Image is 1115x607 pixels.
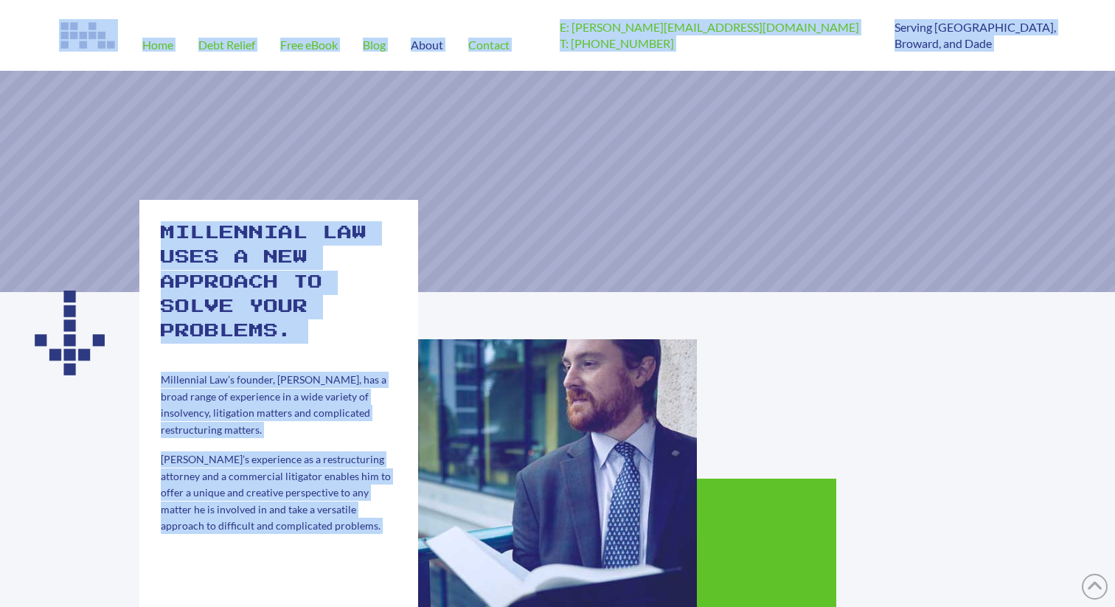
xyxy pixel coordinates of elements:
a: Contact [456,19,522,71]
span: Millennial Law’s founder, [PERSON_NAME], has a broad range of experience in a wide variety of ins... [161,373,386,435]
img: Image [59,19,118,52]
a: T: [PHONE_NUMBER] [560,36,674,50]
a: Home [130,19,186,71]
span: About [411,39,443,51]
span: [PERSON_NAME]’s experience as a restructuring attorney and a commercial litigator enables him to ... [161,453,391,532]
a: Blog [350,19,398,71]
span: Home [142,39,173,51]
a: E: [PERSON_NAME][EMAIL_ADDRESS][DOMAIN_NAME] [560,20,859,34]
span: Debt Relief [198,39,255,51]
a: Free eBook [268,19,350,71]
span: Blog [363,39,386,51]
span: Free eBook [280,39,338,51]
p: Serving [GEOGRAPHIC_DATA], Broward, and Dade [895,19,1056,52]
a: Debt Relief [186,19,268,71]
a: About [398,19,456,71]
h2: Millennial law uses a new approach to solve your problems. [161,221,397,344]
a: Back to Top [1082,574,1108,600]
span: Contact [468,39,510,51]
